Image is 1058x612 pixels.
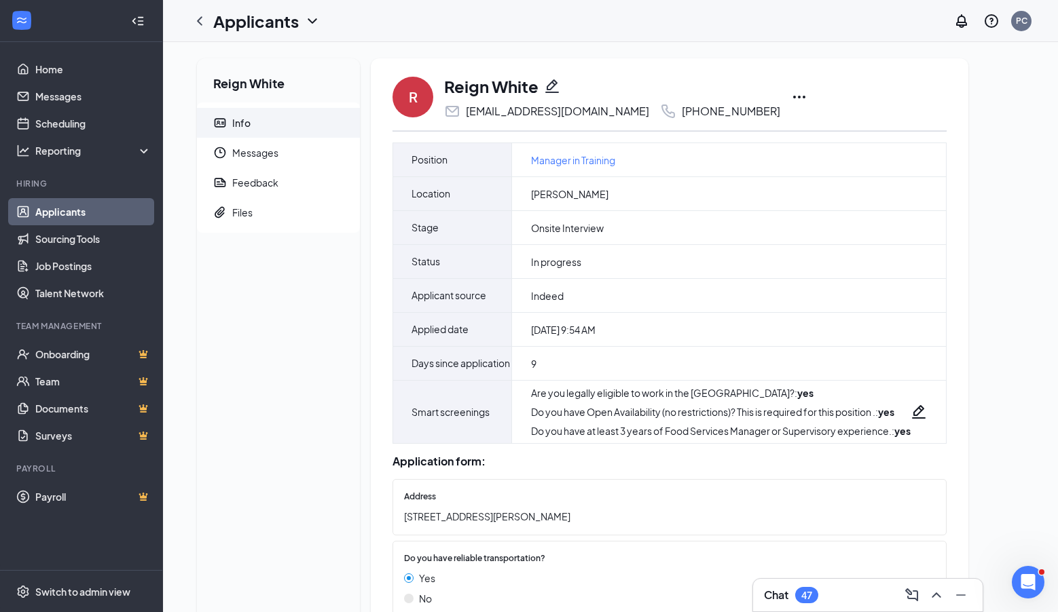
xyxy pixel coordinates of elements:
[901,584,923,606] button: ComposeMessage
[404,491,436,503] span: Address
[35,225,151,252] a: Sourcing Tools
[926,584,947,606] button: ChevronUp
[531,424,911,438] div: Do you have at least 3 years of Food Services Manager or Supervisory experience. :
[213,9,299,33] h1: Applicants
[16,585,30,598] svg: Settings
[35,83,151,110] a: Messages
[404,552,545,565] span: Do you have reliable transportation?
[213,206,227,219] svg: Paperclip
[304,13,321,29] svg: ChevronDown
[928,587,945,603] svg: ChevronUp
[16,178,149,189] div: Hiring
[531,289,564,303] span: Indeed
[953,13,970,29] svg: Notifications
[660,103,676,119] svg: Phone
[409,88,418,107] div: R
[15,14,29,27] svg: WorkstreamLogo
[35,422,151,449] a: SurveysCrown
[791,89,807,105] svg: Ellipses
[444,75,539,98] h1: Reign White
[531,187,608,201] span: [PERSON_NAME]
[197,197,360,227] a: PaperclipFiles
[531,153,615,168] a: Manager in Training
[531,255,581,269] span: In progress
[191,13,208,29] svg: ChevronLeft
[544,78,560,94] svg: Pencil
[232,206,253,219] div: Files
[16,463,149,474] div: Payroll
[197,58,360,102] h2: Reign White
[35,252,151,280] a: Job Postings
[232,176,278,189] div: Feedback
[1016,15,1027,26] div: PC
[16,144,30,157] svg: Analysis
[197,138,360,168] a: ClockMessages
[531,323,596,337] span: [DATE] 9:54 AM
[797,387,814,399] strong: yes
[953,587,969,603] svg: Minimize
[16,320,149,332] div: Team Management
[531,357,536,370] span: 9
[412,396,490,429] span: Smart screenings
[764,588,788,603] h3: Chat
[983,13,1000,29] svg: QuestionInfo
[412,279,486,312] span: Applicant source
[911,404,927,420] svg: Pencil
[419,571,435,586] span: Yes
[682,104,780,118] div: [PHONE_NUMBER]
[801,590,812,601] div: 47
[412,313,469,346] span: Applied date
[444,103,460,119] svg: Email
[878,406,894,418] strong: yes
[35,395,151,422] a: DocumentsCrown
[35,368,151,395] a: TeamCrown
[531,386,911,400] div: Are you legally eligible to work in the [GEOGRAPHIC_DATA]? :
[197,168,360,197] a: ReportFeedback
[904,587,920,603] svg: ComposeMessage
[35,341,151,368] a: OnboardingCrown
[531,405,911,419] div: Do you have Open Availability (no restrictions)? This is required for this position . :
[35,198,151,225] a: Applicants
[35,56,151,83] a: Home
[213,176,227,189] svg: Report
[419,591,432,606] span: No
[412,177,450,210] span: Location
[213,116,227,130] svg: ContactCard
[531,221,604,235] span: Onsite Interview
[213,146,227,159] svg: Clock
[412,347,510,380] span: Days since application
[950,584,972,606] button: Minimize
[412,245,440,278] span: Status
[35,110,151,137] a: Scheduling
[232,138,349,168] span: Messages
[412,211,439,244] span: Stage
[894,425,911,437] strong: yes
[35,144,152,157] div: Reporting
[131,14,145,28] svg: Collapse
[1012,566,1044,598] iframe: Intercom live chat
[466,104,649,118] div: [EMAIL_ADDRESS][DOMAIN_NAME]
[35,483,151,510] a: PayrollCrown
[35,585,130,598] div: Switch to admin view
[404,509,922,524] span: [STREET_ADDRESS][PERSON_NAME]
[197,108,360,138] a: ContactCardInfo
[35,280,151,307] a: Talent Network
[412,143,448,176] span: Position
[232,116,251,130] div: Info
[393,455,947,468] div: Application form:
